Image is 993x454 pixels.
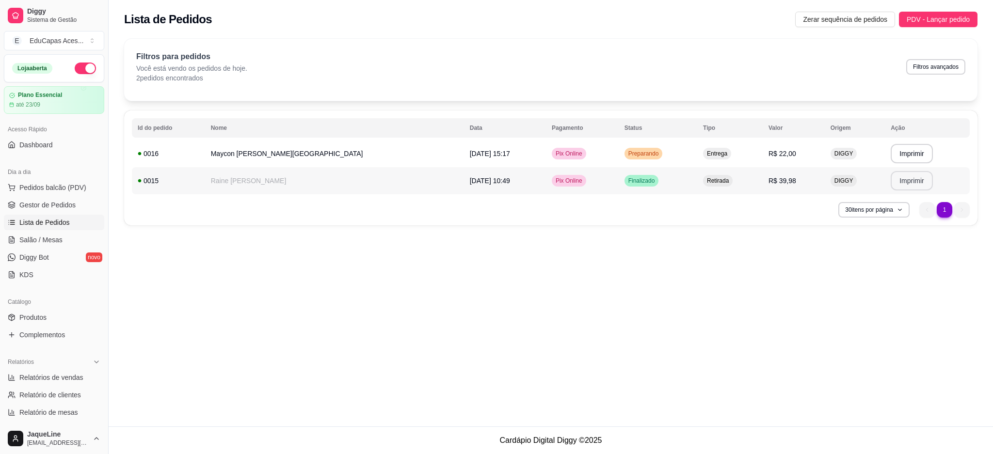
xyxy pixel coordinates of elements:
[27,430,89,439] span: JaqueLine
[19,330,65,340] span: Complementos
[838,202,910,218] button: 30itens por página
[705,150,729,157] span: Entrega
[138,176,199,186] div: 0015
[4,250,104,265] a: Diggy Botnovo
[19,140,53,150] span: Dashboard
[4,422,104,438] a: Relatório de fidelidadenovo
[619,118,697,138] th: Status
[4,232,104,248] a: Salão / Mesas
[833,177,855,185] span: DIGGY
[136,73,247,83] p: 2 pedidos encontrados
[8,358,34,366] span: Relatórios
[470,150,510,157] span: [DATE] 15:17
[4,86,104,114] a: Plano Essencialaté 23/09
[891,144,933,163] button: Imprimir
[19,390,81,400] span: Relatório de clientes
[19,200,76,210] span: Gestor de Pedidos
[4,405,104,420] a: Relatório de mesas
[626,150,661,157] span: Preparando
[885,118,970,138] th: Ação
[464,118,546,138] th: Data
[19,218,70,227] span: Lista de Pedidos
[4,387,104,403] a: Relatório de clientes
[891,171,933,190] button: Imprimir
[75,63,96,74] button: Alterar Status
[626,177,657,185] span: Finalizado
[554,150,584,157] span: Pix Online
[30,36,83,46] div: EduCapas Aces ...
[705,177,731,185] span: Retirada
[769,177,796,185] span: R$ 39,98
[4,4,104,27] a: DiggySistema de Gestão
[906,59,965,75] button: Filtros avançados
[16,101,40,109] article: até 23/09
[4,370,104,385] a: Relatórios de vendas
[205,118,464,138] th: Nome
[907,14,970,25] span: PDV - Lançar pedido
[27,439,89,447] span: [EMAIL_ADDRESS][DOMAIN_NAME]
[470,177,510,185] span: [DATE] 10:49
[833,150,855,157] span: DIGGY
[795,12,895,27] button: Zerar sequência de pedidos
[4,137,104,153] a: Dashboard
[136,63,247,73] p: Você está vendo os pedidos de hoje.
[109,426,993,454] footer: Cardápio Digital Diggy © 2025
[4,427,104,450] button: JaqueLine[EMAIL_ADDRESS][DOMAIN_NAME]
[138,149,199,158] div: 0016
[19,373,83,382] span: Relatórios de vendas
[4,294,104,310] div: Catálogo
[124,12,212,27] h2: Lista de Pedidos
[18,92,62,99] article: Plano Essencial
[546,118,619,138] th: Pagamento
[19,235,63,245] span: Salão / Mesas
[914,197,975,222] nav: pagination navigation
[4,197,104,213] a: Gestor de Pedidos
[763,118,825,138] th: Valor
[803,14,887,25] span: Zerar sequência de pedidos
[19,407,78,417] span: Relatório de mesas
[205,167,464,194] td: Raine [PERSON_NAME]
[4,31,104,50] button: Select a team
[12,36,22,46] span: E
[554,177,584,185] span: Pix Online
[136,51,247,63] p: Filtros para pedidos
[19,313,47,322] span: Produtos
[12,63,52,74] div: Loja aberta
[4,310,104,325] a: Produtos
[132,118,205,138] th: Id do pedido
[4,180,104,195] button: Pedidos balcão (PDV)
[4,215,104,230] a: Lista de Pedidos
[4,327,104,343] a: Complementos
[825,118,885,138] th: Origem
[4,164,104,180] div: Dia a dia
[205,140,464,167] td: Maycon [PERSON_NAME][GEOGRAPHIC_DATA]
[19,183,86,192] span: Pedidos balcão (PDV)
[19,252,49,262] span: Diggy Bot
[27,7,100,16] span: Diggy
[4,122,104,137] div: Acesso Rápido
[19,270,33,280] span: KDS
[697,118,763,138] th: Tipo
[937,202,952,218] li: pagination item 1 active
[27,16,100,24] span: Sistema de Gestão
[769,150,796,157] span: R$ 22,00
[4,267,104,282] a: KDS
[899,12,977,27] button: PDV - Lançar pedido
